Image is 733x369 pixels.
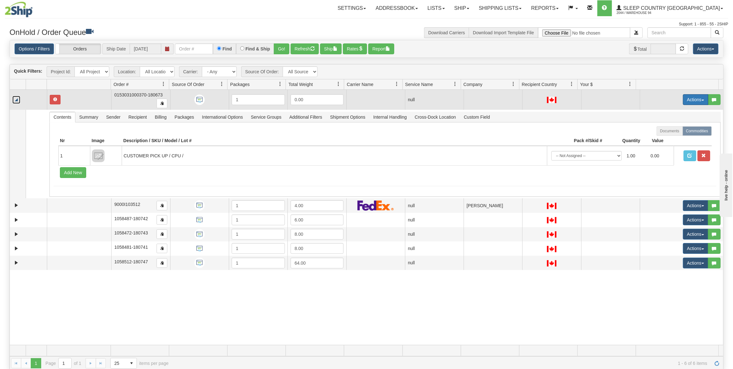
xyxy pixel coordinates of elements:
button: Add New [60,167,86,178]
td: 1 [58,146,90,165]
button: Actions [683,200,708,211]
img: CA [547,217,556,223]
span: Sender [102,112,124,122]
a: Total Weight filter column settings [333,79,344,89]
input: Search [647,27,711,38]
img: API [194,229,205,240]
span: 2044 / Warehouse 94 [617,10,664,16]
td: CUSTOMER PICK UP / CPU / [122,146,547,165]
span: Location: [114,66,140,77]
span: Shipment Options [326,112,369,122]
span: Billing [151,112,170,122]
div: grid toolbar [10,64,723,79]
input: Import [538,27,630,38]
td: null [405,227,464,241]
span: Packages [230,81,249,88]
span: 9000I103512 [114,202,140,207]
span: 25 [114,360,123,366]
span: Total [629,43,651,54]
button: Copy to clipboard [157,229,167,239]
span: select [126,358,137,368]
button: Search [711,27,723,38]
div: live help - online [5,5,59,10]
input: Page 1 [59,358,71,368]
td: null [405,256,464,270]
span: Page of 1 [46,358,81,369]
label: Documents [657,126,683,136]
button: Actions [683,94,708,105]
a: Download Import Template File [473,30,534,35]
img: API [194,200,205,211]
button: Ship [320,43,342,54]
td: [PERSON_NAME] [464,198,522,213]
a: Carrier Name filter column settings [392,79,402,89]
th: Quantity [604,136,642,146]
span: Packages [171,112,198,122]
a: Settings [333,0,371,16]
a: Ship [450,0,474,16]
span: Contents [50,112,75,122]
label: Quick Filters: [14,68,42,74]
img: 8DAB37Fk3hKpn3AAAAAElFTkSuQmCC [92,149,105,162]
td: 1.00 [624,148,648,163]
a: Expand [12,201,20,209]
span: Cross-Dock Location [411,112,460,122]
span: Additional Filters [286,112,326,122]
a: Reports [526,0,563,16]
button: Report [368,43,394,54]
td: null [405,213,464,227]
a: Service Name filter column settings [450,79,461,89]
span: Summary [75,112,102,122]
button: Actions [683,214,708,225]
th: Value [642,136,674,146]
td: null [405,198,464,213]
span: Carrier: [179,66,202,77]
img: CA [547,97,556,103]
a: Order # filter column settings [158,79,169,89]
div: Support: 1 - 855 - 55 - 2SHIP [5,22,728,27]
span: Service Name [405,81,433,88]
button: Copy to clipboard [157,99,167,108]
span: Order # [113,81,128,88]
td: null [405,241,464,256]
span: 0153031000370-180673 [114,92,163,97]
span: Source Of Order: [241,66,283,77]
span: Ship Date [102,43,130,54]
label: Find [222,47,232,51]
button: Copy to clipboard [157,201,167,210]
a: Shipping lists [474,0,526,16]
button: Copy to clipboard [157,215,167,225]
th: Description / SKU / Model / Lot # [122,136,547,146]
span: Page sizes drop down [110,358,137,369]
th: Pack #/Skid # [547,136,604,146]
a: Expand [12,259,20,267]
a: Expand [12,230,20,238]
button: Copy to clipboard [157,258,167,268]
img: CA [547,246,556,252]
button: Actions [683,243,708,254]
a: Refresh [712,358,722,368]
button: Refresh [291,43,319,54]
img: API [194,243,205,254]
span: 1058481-180741 [114,245,148,250]
span: Custom Field [460,112,494,122]
span: Recipient [125,112,151,122]
img: API [194,258,205,268]
a: Sleep Country [GEOGRAPHIC_DATA] 2044 / Warehouse 94 [612,0,728,16]
th: Image [90,136,122,146]
th: Nr [58,136,90,146]
img: FedEx Express® [357,200,394,211]
img: CA [547,231,556,238]
button: Go! [274,43,289,54]
span: 1058487-180742 [114,216,148,221]
span: Company [464,81,483,88]
label: Orders [55,44,101,54]
label: Find & Ship [246,47,270,51]
span: Your $ [580,81,593,88]
td: null [405,90,464,110]
span: Page 1 [31,358,41,368]
button: Rates [343,43,367,54]
span: 1058512-180747 [114,259,148,264]
span: Total Weight [288,81,313,88]
a: Packages filter column settings [275,79,286,89]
